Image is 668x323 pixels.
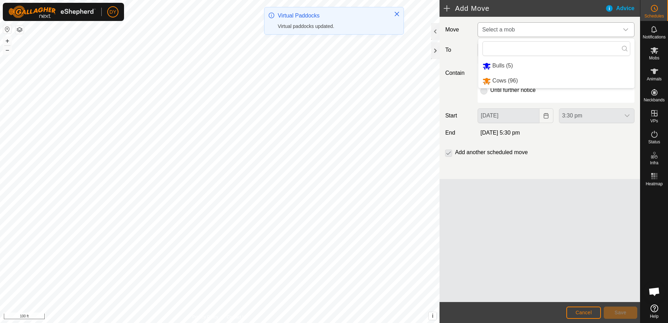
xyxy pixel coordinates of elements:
[615,310,626,315] span: Save
[109,8,116,16] span: DY
[442,69,475,77] label: Contain
[478,59,634,73] li: Bulls
[278,23,387,30] div: Virtual paddocks updated.
[478,74,634,88] li: Cows
[8,6,96,18] img: Gallagher Logo
[566,307,601,319] button: Cancel
[429,312,436,320] button: i
[640,302,668,321] a: Help
[650,314,659,318] span: Help
[392,9,402,19] button: Close
[478,59,634,88] ul: Option List
[575,310,592,315] span: Cancel
[648,140,660,144] span: Status
[444,4,605,13] h2: Add Move
[3,46,12,54] button: –
[432,313,433,319] span: i
[3,37,12,45] button: +
[3,25,12,34] button: Reset Map
[646,182,663,186] span: Heatmap
[644,14,664,18] span: Schedules
[479,23,619,37] span: Select a mob
[647,77,662,81] span: Animals
[605,4,640,13] div: Advice
[649,56,659,60] span: Mobs
[490,87,536,93] label: Until further notice
[650,161,658,165] span: Infra
[442,43,475,57] label: To
[619,23,633,37] div: dropdown trigger
[278,12,387,20] div: Virtual Paddocks
[442,22,475,37] label: Move
[492,78,518,84] span: Cows (96)
[539,108,553,123] button: Choose Date
[192,314,218,320] a: Privacy Policy
[644,281,665,302] div: Open chat
[227,314,247,320] a: Contact Us
[482,27,515,33] span: Select a mob
[492,63,513,69] span: Bulls (5)
[455,150,528,155] label: Add another scheduled move
[15,26,24,34] button: Map Layers
[643,35,666,39] span: Notifications
[604,307,637,319] button: Save
[442,129,475,137] label: End
[442,112,475,120] label: Start
[480,130,520,136] span: [DATE] 5:30 pm
[650,119,658,123] span: VPs
[644,98,665,102] span: Neckbands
